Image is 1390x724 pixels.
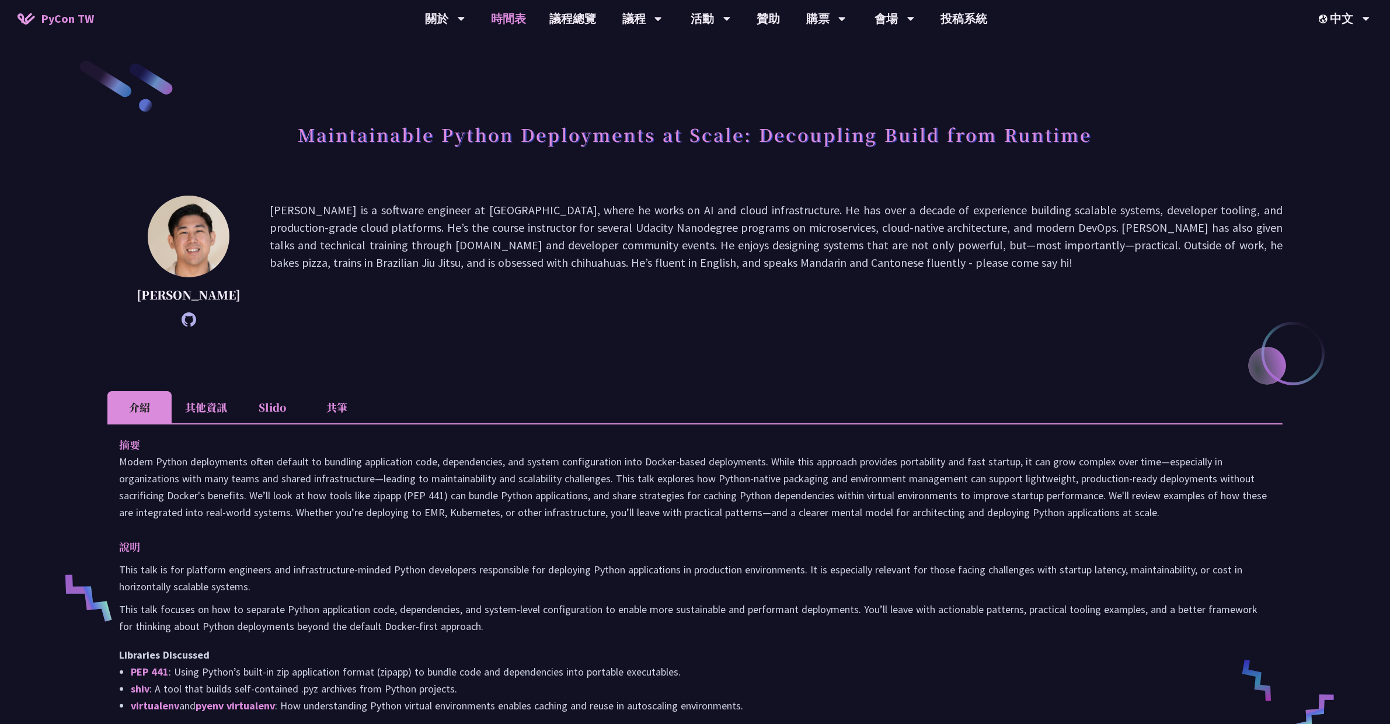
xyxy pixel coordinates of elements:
[241,391,305,423] li: Slido
[119,601,1271,635] p: This talk focuses on how to separate Python application code, dependencies, and system-level conf...
[6,4,106,33] a: PyCon TW
[131,682,149,695] a: shiv
[270,201,1283,321] p: [PERSON_NAME] is a software engineer at [GEOGRAPHIC_DATA], where he works on AI and cloud infrast...
[119,561,1271,595] p: This talk is for platform engineers and infrastructure-minded Python developers responsible for d...
[131,680,1271,697] li: : A tool that builds self-contained .pyz archives from Python projects.
[41,10,94,27] span: PyCon TW
[131,663,1271,680] li: : Using Python’s built-in zip application format (zipapp) to bundle code and dependencies into po...
[196,699,275,712] a: pyenv virtualenv
[119,436,1248,453] p: 摘要
[131,699,179,712] a: virtualenv
[119,646,1271,663] h3: Libraries Discussed
[131,697,1271,714] li: and : How understanding Python virtual environments enables caching and reuse in autoscaling envi...
[119,538,1248,555] p: 說明
[1319,15,1330,23] img: Locale Icon
[148,196,229,277] img: Justin Lee
[137,286,241,304] p: [PERSON_NAME]
[119,453,1271,521] p: Modern Python deployments often default to bundling application code, dependencies, and system co...
[305,391,369,423] li: 共筆
[18,13,35,25] img: Home icon of PyCon TW 2025
[298,117,1092,152] h1: Maintainable Python Deployments at Scale: Decoupling Build from Runtime
[131,665,169,678] a: PEP 441
[172,391,241,423] li: 其他資訊
[107,391,172,423] li: 介紹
